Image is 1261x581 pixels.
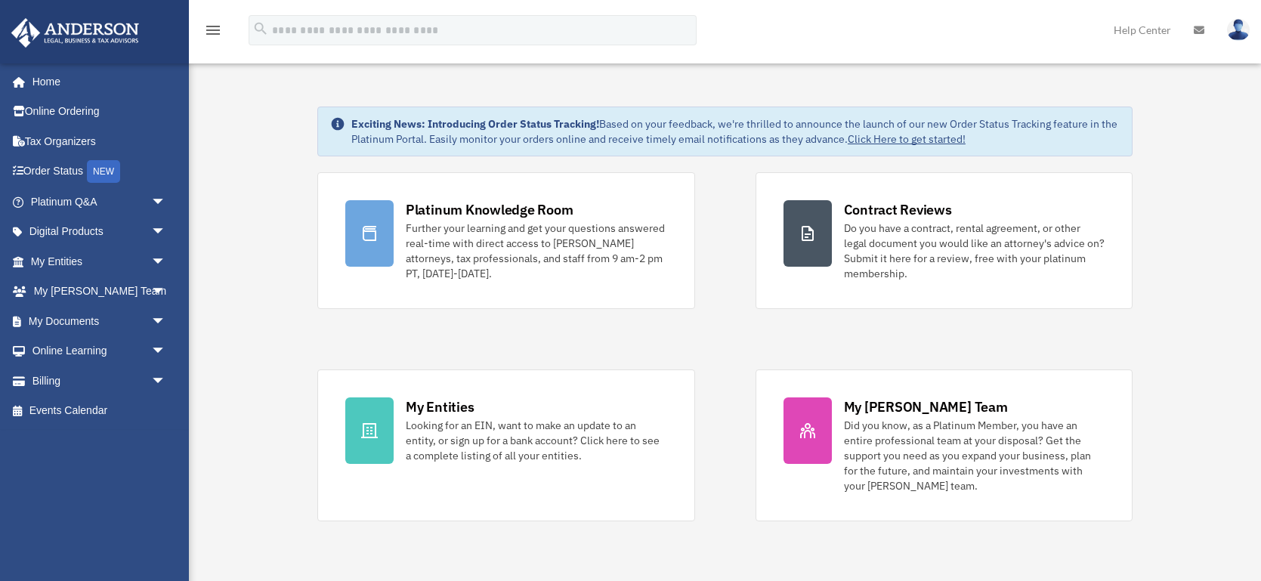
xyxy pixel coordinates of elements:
[151,246,181,277] span: arrow_drop_down
[844,221,1105,281] div: Do you have a contract, rental agreement, or other legal document you would like an attorney's ad...
[848,132,966,146] a: Click Here to get started!
[11,66,181,97] a: Home
[7,18,144,48] img: Anderson Advisors Platinum Portal
[406,397,474,416] div: My Entities
[11,336,189,366] a: Online Learningarrow_drop_down
[406,221,667,281] div: Further your learning and get your questions answered real-time with direct access to [PERSON_NAM...
[11,156,189,187] a: Order StatusNEW
[406,200,573,219] div: Platinum Knowledge Room
[87,160,120,183] div: NEW
[317,172,695,309] a: Platinum Knowledge Room Further your learning and get your questions answered real-time with dire...
[204,21,222,39] i: menu
[151,277,181,307] span: arrow_drop_down
[756,369,1133,521] a: My [PERSON_NAME] Team Did you know, as a Platinum Member, you have an entire professional team at...
[351,116,1120,147] div: Based on your feedback, we're thrilled to announce the launch of our new Order Status Tracking fe...
[11,187,189,217] a: Platinum Q&Aarrow_drop_down
[11,306,189,336] a: My Documentsarrow_drop_down
[11,396,189,426] a: Events Calendar
[11,366,189,396] a: Billingarrow_drop_down
[406,418,667,463] div: Looking for an EIN, want to make an update to an entity, or sign up for a bank account? Click her...
[151,187,181,218] span: arrow_drop_down
[11,97,189,127] a: Online Ordering
[844,418,1105,493] div: Did you know, as a Platinum Member, you have an entire professional team at your disposal? Get th...
[11,277,189,307] a: My [PERSON_NAME] Teamarrow_drop_down
[1227,19,1250,41] img: User Pic
[11,217,189,247] a: Digital Productsarrow_drop_down
[351,117,599,131] strong: Exciting News: Introducing Order Status Tracking!
[317,369,695,521] a: My Entities Looking for an EIN, want to make an update to an entity, or sign up for a bank accoun...
[756,172,1133,309] a: Contract Reviews Do you have a contract, rental agreement, or other legal document you would like...
[151,366,181,397] span: arrow_drop_down
[844,200,952,219] div: Contract Reviews
[11,126,189,156] a: Tax Organizers
[151,217,181,248] span: arrow_drop_down
[844,397,1008,416] div: My [PERSON_NAME] Team
[252,20,269,37] i: search
[151,306,181,337] span: arrow_drop_down
[11,246,189,277] a: My Entitiesarrow_drop_down
[151,336,181,367] span: arrow_drop_down
[204,26,222,39] a: menu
